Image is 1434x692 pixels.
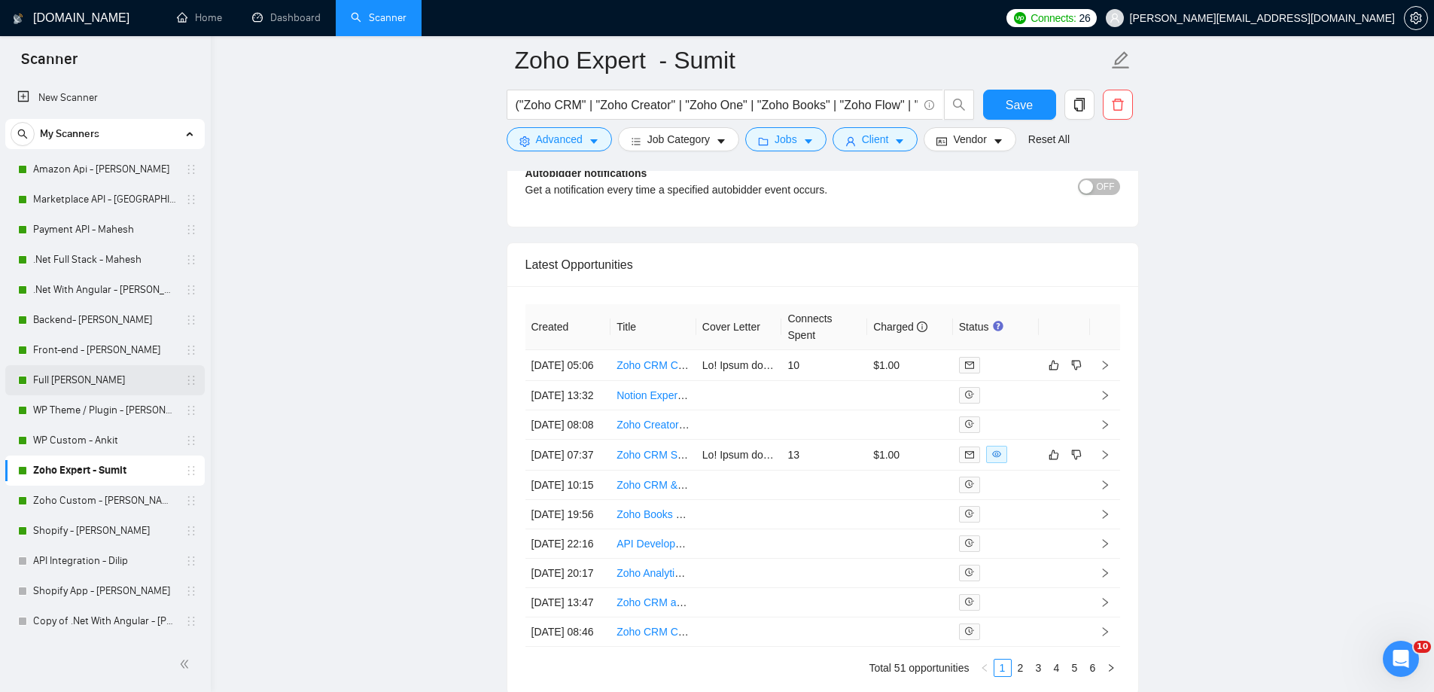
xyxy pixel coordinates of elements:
[1028,131,1070,148] a: Reset All
[1404,6,1428,30] button: setting
[525,529,611,559] td: [DATE] 22:16
[696,304,782,350] th: Cover Letter
[525,181,972,198] div: Get a notification every time a specified autobidder event occurs.
[1102,659,1120,677] li: Next Page
[1107,663,1116,672] span: right
[525,167,647,179] b: Autobidder notifications
[1079,10,1091,26] span: 26
[185,284,197,296] span: holder
[617,596,825,608] a: Zoho CRM and Telephony Integration Expert
[1065,98,1094,111] span: copy
[1012,660,1029,676] a: 2
[185,314,197,326] span: holder
[1404,12,1428,24] a: setting
[1100,597,1110,608] span: right
[185,254,197,266] span: holder
[185,163,197,175] span: holder
[610,410,696,440] td: Zoho Creator (Restaurant Template) POS with Stripe Terminal Integration + Zoho Backstage Integration
[40,119,99,149] span: My Scanners
[185,555,197,567] span: holder
[976,659,994,677] button: left
[1100,568,1110,578] span: right
[994,660,1011,676] a: 1
[873,321,927,333] span: Charged
[610,617,696,647] td: Zoho CRM Customization and Reporting
[617,449,819,461] a: Zoho CRM Setup and Integration Specialist
[525,500,611,529] td: [DATE] 19:56
[617,626,806,638] a: Zoho CRM Customization and Reporting
[1014,12,1026,24] img: upwork-logo.png
[610,471,696,500] td: Zoho CRM & Zoho Books Integration Specialist (Upmind Payments → Zoho)
[33,245,176,275] a: .Net Full Stack - Mahesh
[1100,390,1110,401] span: right
[185,495,197,507] span: holder
[983,90,1056,120] button: Save
[515,41,1108,79] input: Scanner name...
[1383,641,1419,677] iframe: Intercom live chat
[965,597,974,606] span: field-time
[617,359,825,371] a: Zoho CRM Customization Specialist Needed
[33,576,176,606] a: Shopify App - [PERSON_NAME]
[924,127,1015,151] button: idcardVendorcaret-down
[1030,659,1048,677] li: 3
[11,129,34,139] span: search
[867,350,953,381] td: $1.00
[991,319,1005,333] div: Tooltip anchor
[994,659,1012,677] li: 1
[525,617,611,647] td: [DATE] 08:46
[610,304,696,350] th: Title
[617,567,832,579] a: Zoho Analytics Integration Specialist for AMP5
[589,136,599,147] span: caret-down
[610,381,696,410] td: Notion Expert Needed for Zoho CRM Integration and System Fixes
[647,131,710,148] span: Job Category
[185,525,197,537] span: holder
[33,184,176,215] a: Marketplace API - [GEOGRAPHIC_DATA]
[33,456,176,486] a: Zoho Expert - Sumit
[803,136,814,147] span: caret-down
[185,615,197,627] span: holder
[1100,538,1110,549] span: right
[351,11,406,24] a: searchScanner
[1049,660,1065,676] a: 4
[33,516,176,546] a: Shopify - [PERSON_NAME]
[716,136,726,147] span: caret-down
[33,215,176,245] a: Payment API - Mahesh
[185,404,197,416] span: holder
[610,529,696,559] td: API Development for Zoho CRM and Buildium Integration
[1100,360,1110,370] span: right
[610,500,696,529] td: Zoho Books and CRM Integration Consultant
[993,136,1003,147] span: caret-down
[965,538,974,547] span: field-time
[525,559,611,588] td: [DATE] 20:17
[758,136,769,147] span: folder
[617,538,884,550] a: API Development for Zoho CRM and Buildium Integration
[11,122,35,146] button: search
[1006,96,1033,114] span: Save
[525,350,611,381] td: [DATE] 05:06
[945,98,973,111] span: search
[13,7,23,31] img: logo
[33,335,176,365] a: Front-end - [PERSON_NAME]
[867,440,953,471] td: $1.00
[179,657,194,672] span: double-left
[525,471,611,500] td: [DATE] 10:15
[1100,419,1110,430] span: right
[869,659,969,677] li: Total 51 opportunities
[610,350,696,381] td: Zoho CRM Customization Specialist Needed
[781,304,867,350] th: Connects Spent
[965,509,974,518] span: field-time
[833,127,918,151] button: userClientcaret-down
[1100,509,1110,520] span: right
[980,663,989,672] span: left
[33,425,176,456] a: WP Custom - Ankit
[1110,13,1120,23] span: user
[965,626,974,636] span: field-time
[1097,178,1115,195] span: OFF
[5,119,205,636] li: My Scanners
[1048,659,1066,677] li: 4
[33,546,176,576] a: API Integration - Dilip
[617,479,974,491] a: Zoho CRM & Zoho Books Integration Specialist (Upmind Payments → Zoho)
[525,243,1120,286] div: Latest Opportunities
[33,486,176,516] a: Zoho Custom - [PERSON_NAME]
[33,606,176,636] a: Copy of .Net With Angular - [PERSON_NAME]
